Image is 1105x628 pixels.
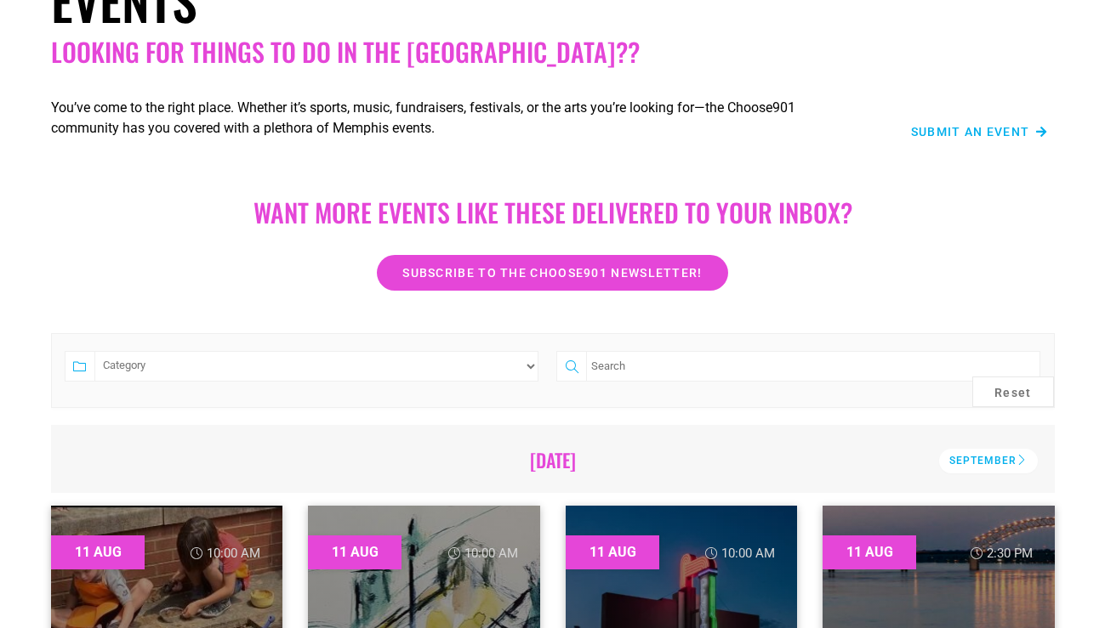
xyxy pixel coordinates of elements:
a: Subscribe to the Choose901 newsletter! [377,255,727,291]
h2: [DATE] [75,449,1031,471]
button: Reset [972,376,1054,407]
span: Submit an Event [911,126,1030,138]
a: Submit an Event [911,126,1048,138]
span: Subscribe to the Choose901 newsletter! [402,267,702,279]
h2: Want more EVENTS LIKE THESE DELIVERED TO YOUR INBOX? [68,197,1038,228]
input: Search [586,351,1039,382]
h2: Looking for things to do in the [GEOGRAPHIC_DATA]?? [51,37,1055,67]
p: You’ve come to the right place. Whether it’s sports, music, fundraisers, festivals, or the arts y... [51,98,851,139]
